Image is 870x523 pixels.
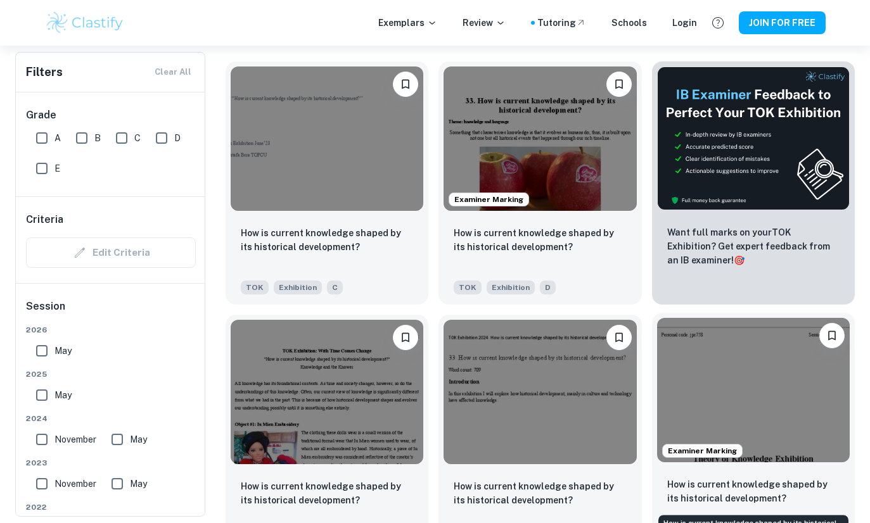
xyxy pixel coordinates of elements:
[26,108,196,123] h6: Grade
[707,12,729,34] button: Help and Feedback
[611,16,647,30] a: Schools
[438,61,641,305] a: Examiner MarkingPlease log in to bookmark exemplarsHow is current knowledge shaped by its histori...
[134,131,141,145] span: C
[45,10,125,35] img: Clastify logo
[241,226,413,254] p: How is current knowledge shaped by its historical development?
[226,61,428,305] a: Please log in to bookmark exemplarsHow is current knowledge shaped by its historical development?...
[54,388,72,402] span: May
[454,280,482,294] span: TOK
[54,161,60,175] span: E
[454,479,626,507] p: How is current knowledge shaped by its historical development?
[672,16,697,30] a: Login
[26,63,63,81] h6: Filters
[663,445,742,457] span: Examiner Marking
[54,344,72,358] span: May
[739,11,826,34] button: JOIN FOR FREE
[393,72,418,97] button: Please log in to bookmark exemplars
[378,16,437,30] p: Exemplars
[537,16,586,30] a: Tutoring
[54,432,96,446] span: November
[54,477,96,491] span: November
[130,432,147,446] span: May
[130,477,147,491] span: May
[26,299,196,324] h6: Session
[274,280,322,294] span: Exhibition
[26,212,63,227] h6: Criteria
[231,66,423,211] img: TOK Exhibition example thumbnail: How is current knowledge shaped by its h
[463,16,506,30] p: Review
[444,320,636,464] img: TOK Exhibition example thumbnail: How is current knowledge shaped by its h
[487,280,535,294] span: Exhibition
[327,280,343,294] span: C
[26,501,196,513] span: 2022
[26,457,196,469] span: 2023
[652,61,855,305] a: ThumbnailWant full marks on yourTOK Exhibition? Get expert feedback from an IB examiner!
[241,280,269,294] span: TOK
[606,325,632,350] button: Please log in to bookmark exemplars
[734,255,745,265] span: 🎯
[444,66,636,211] img: TOK Exhibition example thumbnail: How is current knowledge shaped by its h
[26,237,196,268] div: Criteria filters are unavailable when searching by topic
[540,280,556,294] span: D
[657,66,850,210] img: Thumbnail
[454,226,626,254] p: How is current knowledge shaped by its historical development?
[667,225,840,267] p: Want full marks on your TOK Exhibition ? Get expert feedback from an IB examiner!
[819,323,845,348] button: Please log in to bookmark exemplars
[26,413,196,424] span: 2024
[231,320,423,464] img: TOK Exhibition example thumbnail: How is current knowledge shaped by its h
[606,72,632,97] button: Please log in to bookmark exemplars
[94,131,101,145] span: B
[657,318,850,462] img: TOK Exhibition example thumbnail: How is current knowledge shaped by its h
[449,194,528,205] span: Examiner Marking
[393,325,418,350] button: Please log in to bookmark exemplars
[26,369,196,380] span: 2025
[26,324,196,336] span: 2026
[54,131,61,145] span: A
[174,131,181,145] span: D
[667,477,840,505] p: How is current knowledge shaped by its historical development?
[241,479,413,507] p: How is current knowledge shaped by its historical development?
